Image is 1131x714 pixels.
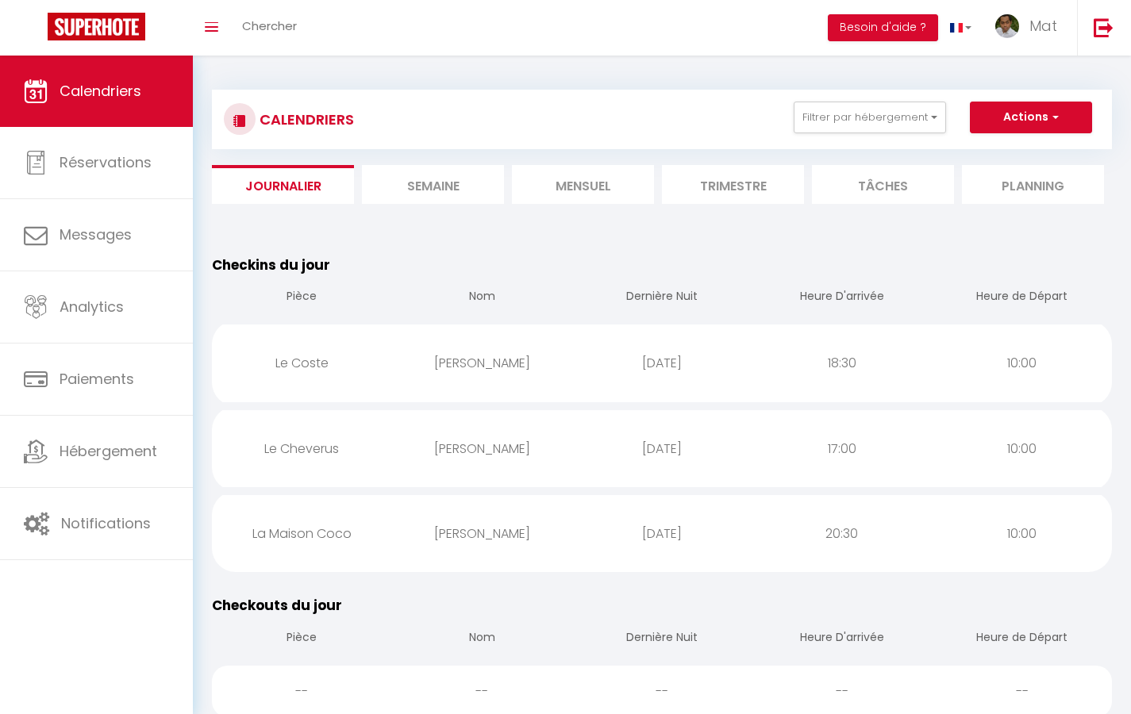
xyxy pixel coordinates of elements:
th: Pièce [212,275,392,321]
th: Nom [392,275,572,321]
img: logout [1094,17,1114,37]
li: Mensuel [512,165,654,204]
img: Super Booking [48,13,145,40]
th: Nom [392,616,572,662]
span: Hébergement [60,441,157,461]
div: 18:30 [752,337,932,389]
span: Paiements [60,369,134,389]
div: Le Cheverus [212,423,392,474]
li: Tâches [812,165,954,204]
span: Mat [1029,16,1057,36]
button: Filtrer par hébergement [794,102,946,133]
li: Journalier [212,165,354,204]
div: [DATE] [572,337,752,389]
img: ... [995,14,1019,38]
li: Trimestre [662,165,804,204]
span: Notifications [61,513,151,533]
span: Messages [60,225,132,244]
div: [PERSON_NAME] [392,508,572,559]
button: Actions [970,102,1092,133]
th: Heure D'arrivée [752,275,932,321]
th: Dernière Nuit [572,275,752,321]
div: 10:00 [932,508,1112,559]
span: Analytics [60,297,124,317]
div: [PERSON_NAME] [392,337,572,389]
li: Planning [962,165,1104,204]
div: La Maison Coco [212,508,392,559]
span: Checkouts du jour [212,596,342,615]
div: [DATE] [572,423,752,474]
span: Réservations [60,152,152,172]
span: Checkins du jour [212,255,330,274]
button: Ouvrir le widget de chat LiveChat [13,6,60,54]
th: Pièce [212,616,392,662]
span: Chercher [242,17,297,34]
span: Calendriers [60,81,141,101]
th: Heure de Départ [932,275,1112,321]
th: Dernière Nuit [572,616,752,662]
div: 20:30 [752,508,932,559]
div: [PERSON_NAME] [392,423,572,474]
div: 10:00 [932,337,1112,389]
li: Semaine [362,165,504,204]
div: Le Coste [212,337,392,389]
h3: CALENDRIERS [256,102,354,137]
div: 10:00 [932,423,1112,474]
div: [DATE] [572,508,752,559]
th: Heure de Départ [932,616,1112,662]
button: Besoin d'aide ? [828,14,938,41]
div: 17:00 [752,423,932,474]
th: Heure D'arrivée [752,616,932,662]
